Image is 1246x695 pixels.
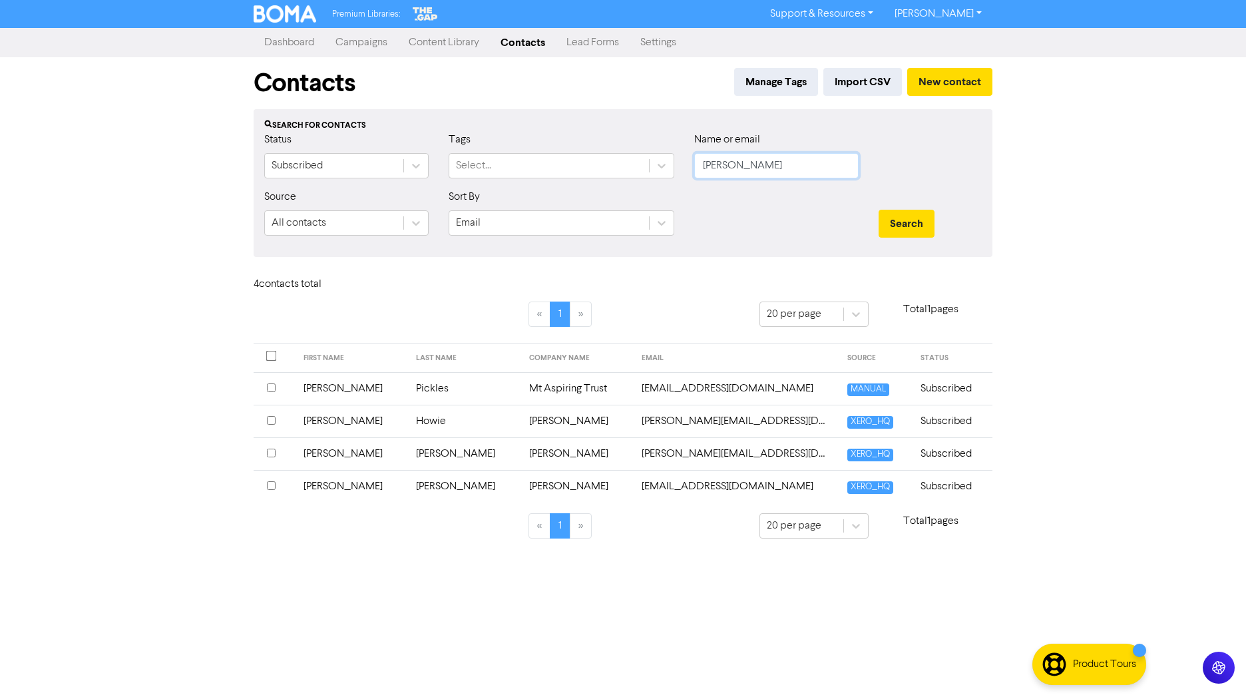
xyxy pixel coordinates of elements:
th: COMPANY NAME [521,344,634,373]
h1: Contacts [254,68,355,99]
div: 20 per page [767,518,821,534]
a: Page 1 is your current page [550,302,570,327]
button: New contact [907,68,992,96]
div: Select... [456,158,491,174]
th: STATUS [913,344,992,373]
p: Total 1 pages [869,513,992,529]
span: Premium Libraries: [332,10,400,19]
button: Search [879,210,934,238]
a: Content Library [398,29,490,56]
h6: 4 contact s total [254,278,360,291]
img: The Gap [411,5,440,23]
td: Subscribed [913,470,992,503]
span: MANUAL [847,383,889,396]
td: [PERSON_NAME] [521,405,634,437]
td: emma_howie@hotmail.com [634,405,839,437]
span: XERO_HQ [847,481,893,494]
td: Howie [408,405,521,437]
a: Settings [630,29,687,56]
iframe: Chat Widget [1179,631,1246,695]
a: Contacts [490,29,556,56]
td: Subscribed [913,437,992,470]
td: [PERSON_NAME] [296,470,409,503]
div: Email [456,215,481,231]
div: Search for contacts [264,120,982,132]
label: Source [264,189,296,205]
a: Lead Forms [556,29,630,56]
td: Subscribed [913,405,992,437]
a: Dashboard [254,29,325,56]
td: [PERSON_NAME] [296,372,409,405]
td: [PERSON_NAME] [408,470,521,503]
td: emsinworld@yahoo.com.au [634,470,839,503]
th: LAST NAME [408,344,521,373]
th: EMAIL [634,344,839,373]
button: Manage Tags [734,68,818,96]
td: [PERSON_NAME] [408,437,521,470]
a: [PERSON_NAME] [884,3,992,25]
th: FIRST NAME [296,344,409,373]
td: Mt Aspiring Trust [521,372,634,405]
a: Campaigns [325,29,398,56]
th: SOURCE [839,344,913,373]
div: All contacts [272,215,326,231]
a: Support & Resources [759,3,884,25]
div: 20 per page [767,306,821,322]
button: Import CSV [823,68,902,96]
a: Page 1 is your current page [550,513,570,539]
td: Pickles [408,372,521,405]
td: duchessemma@gmail.com [634,372,839,405]
td: [PERSON_NAME] [296,437,409,470]
span: XERO_HQ [847,416,893,429]
td: [PERSON_NAME] [521,437,634,470]
label: Status [264,132,292,148]
label: Sort By [449,189,480,205]
td: emma@tribegroup.com [634,437,839,470]
td: Subscribed [913,372,992,405]
div: Subscribed [272,158,323,174]
label: Name or email [694,132,760,148]
label: Tags [449,132,471,148]
span: XERO_HQ [847,449,893,461]
td: [PERSON_NAME] [296,405,409,437]
img: BOMA Logo [254,5,316,23]
p: Total 1 pages [869,302,992,318]
td: [PERSON_NAME] [521,470,634,503]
